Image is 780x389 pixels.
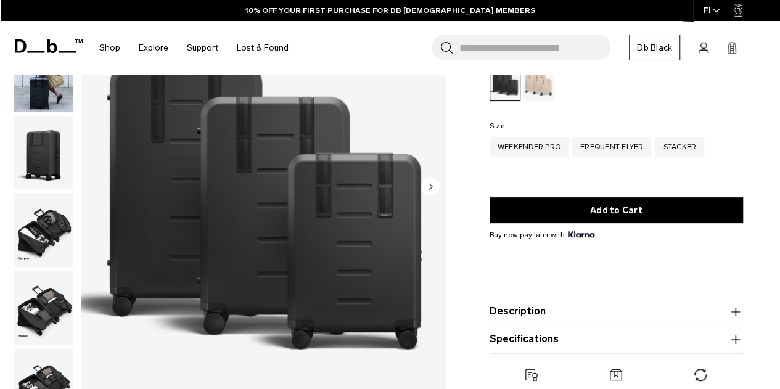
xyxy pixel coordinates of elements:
img: {"height" => 20, "alt" => "Klarna"} [568,231,594,237]
a: Black Out [490,63,520,101]
span: Buy now pay later with [490,229,594,240]
button: Add to Cart [490,197,743,223]
button: Stacker Luggage Bundle [13,115,74,190]
button: Stacker Luggage Bundle [13,270,74,345]
a: Support [187,26,218,70]
a: Weekender Pro [490,137,569,157]
button: Specifications [490,332,743,347]
a: Frequent Flyer [572,137,652,157]
a: Shop [99,26,120,70]
img: Stacker Luggage Bundle [14,271,73,345]
img: Stacker Luggage Bundle [14,38,73,112]
a: Db Black [629,35,680,60]
button: Stacker Luggage Bundle [13,38,74,113]
a: Lost & Found [237,26,289,70]
img: Stacker Luggage Bundle [14,193,73,267]
a: Explore [139,26,168,70]
a: 10% OFF YOUR FIRST PURCHASE FOR DB [DEMOGRAPHIC_DATA] MEMBERS [245,5,535,16]
button: Stacker Luggage Bundle [13,192,74,268]
legend: Size: [490,122,506,129]
button: Next slide [421,177,440,198]
a: Stacker [655,137,704,157]
a: Fogbow Beige [523,63,554,101]
button: Description [490,305,743,319]
nav: Main Navigation [90,21,298,75]
img: Stacker Luggage Bundle [14,116,73,190]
